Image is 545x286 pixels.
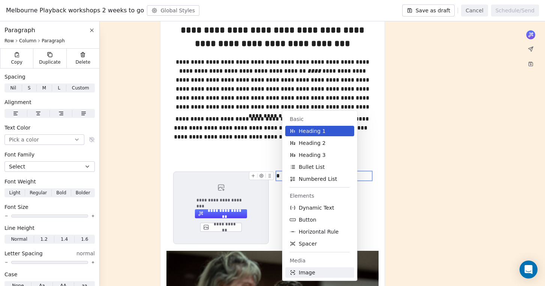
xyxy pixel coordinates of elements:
span: 1.6 [81,236,88,243]
span: Duplicate [39,59,60,65]
span: Select [9,163,25,170]
span: Elements [290,192,350,200]
span: Case [4,271,17,278]
span: Basic [290,115,350,123]
button: Pick a color [4,134,84,145]
span: Spacer [299,240,317,247]
button: Heading 3 [285,150,354,160]
span: Dynamic Text [299,204,334,212]
span: Paragraph [4,26,35,35]
span: Button [299,216,316,223]
span: L [58,85,60,91]
button: Heading 1 [285,126,354,136]
span: Bold [56,189,66,196]
span: Media [290,257,350,264]
span: Melbourne Playback workshops 2 weeks to go [6,6,144,15]
button: Spacer [285,238,354,249]
span: 1.4 [61,236,68,243]
button: Bullet List [285,162,354,172]
span: Line Height [4,224,34,232]
span: Delete [76,59,91,65]
span: Custom [72,85,89,91]
span: Heading 3 [299,151,326,159]
div: Open Intercom Messenger [520,261,538,279]
span: Column [19,38,36,44]
span: Font Size [4,203,28,211]
span: Letter Spacing [4,250,43,257]
button: Save as draft [402,4,455,16]
button: Heading 2 [285,138,354,148]
span: normal [76,250,95,257]
span: Bullet List [299,163,325,171]
span: Row [4,38,14,44]
span: Font Family [4,151,34,158]
span: Horizontal Rule [299,228,338,235]
span: Normal [11,236,27,243]
span: Numbered List [299,175,337,183]
span: Font Weight [4,178,36,185]
button: Numbered List [285,174,354,184]
button: Cancel [461,4,488,16]
span: Spacing [4,73,25,80]
button: Button [285,214,354,225]
span: Nil [10,85,16,91]
button: Schedule/Send [491,4,539,16]
button: Dynamic Text [285,203,354,213]
span: Image [299,269,315,276]
span: Copy [11,59,22,65]
span: Bolder [76,189,90,196]
span: Text Color [4,124,30,131]
button: Image [285,267,354,278]
span: 1.2 [40,236,48,243]
span: Paragraph [42,38,65,44]
span: M [42,85,46,91]
button: Horizontal Rule [285,226,354,237]
span: Regular [30,189,47,196]
span: S [28,85,31,91]
span: Light [9,189,20,196]
button: Global Styles [147,5,199,16]
span: Heading 2 [299,139,326,147]
span: Heading 1 [299,127,326,135]
span: Alignment [4,98,31,106]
